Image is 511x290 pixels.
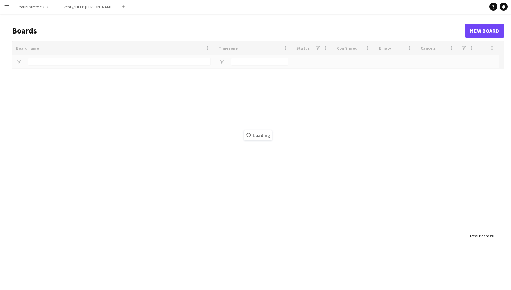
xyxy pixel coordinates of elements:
[465,24,504,38] a: New Board
[244,130,272,140] span: Loading
[492,233,494,238] span: 0
[56,0,119,14] button: Event // HELP [PERSON_NAME]
[12,26,465,36] h1: Boards
[469,233,491,238] span: Total Boards
[14,0,56,14] button: Your Extreme 2025
[469,229,494,242] div: :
